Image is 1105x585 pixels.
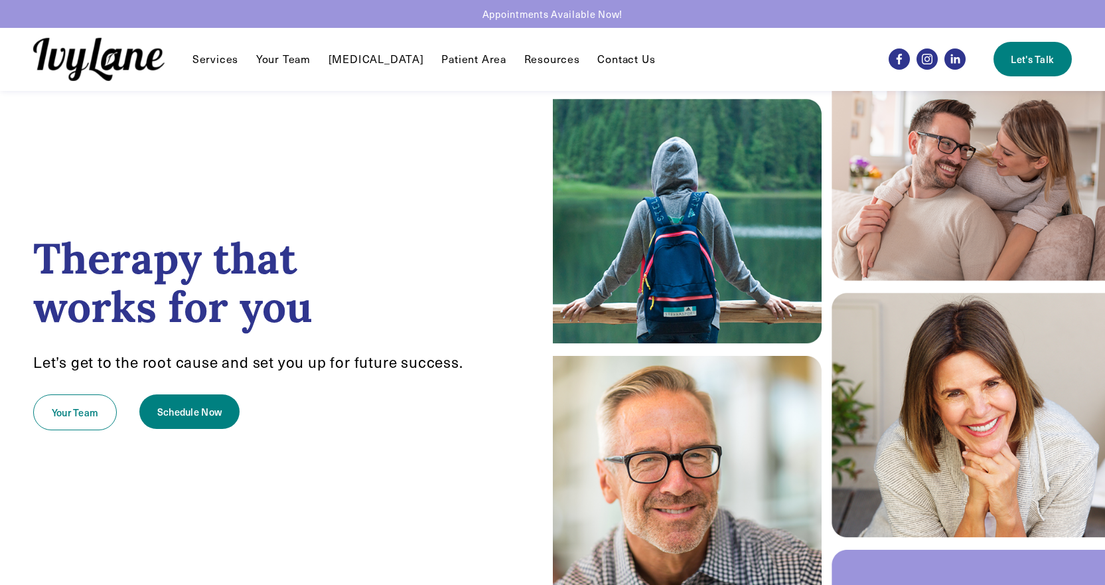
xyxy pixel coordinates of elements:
[256,51,311,67] a: Your Team
[597,51,655,67] a: Contact Us
[33,38,165,81] img: Ivy Lane Counseling &mdash; Therapy that works for you
[139,394,240,429] a: Schedule Now
[33,352,463,372] span: Let’s get to the root cause and set you up for future success.
[192,52,238,66] span: Services
[917,48,938,70] a: Instagram
[33,394,117,430] a: Your Team
[944,48,966,70] a: LinkedIn
[192,51,238,67] a: folder dropdown
[524,52,580,66] span: Resources
[33,231,313,334] strong: Therapy that works for you
[994,42,1072,76] a: Let's Talk
[441,51,506,67] a: Patient Area
[524,51,580,67] a: folder dropdown
[889,48,910,70] a: Facebook
[329,51,424,67] a: [MEDICAL_DATA]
